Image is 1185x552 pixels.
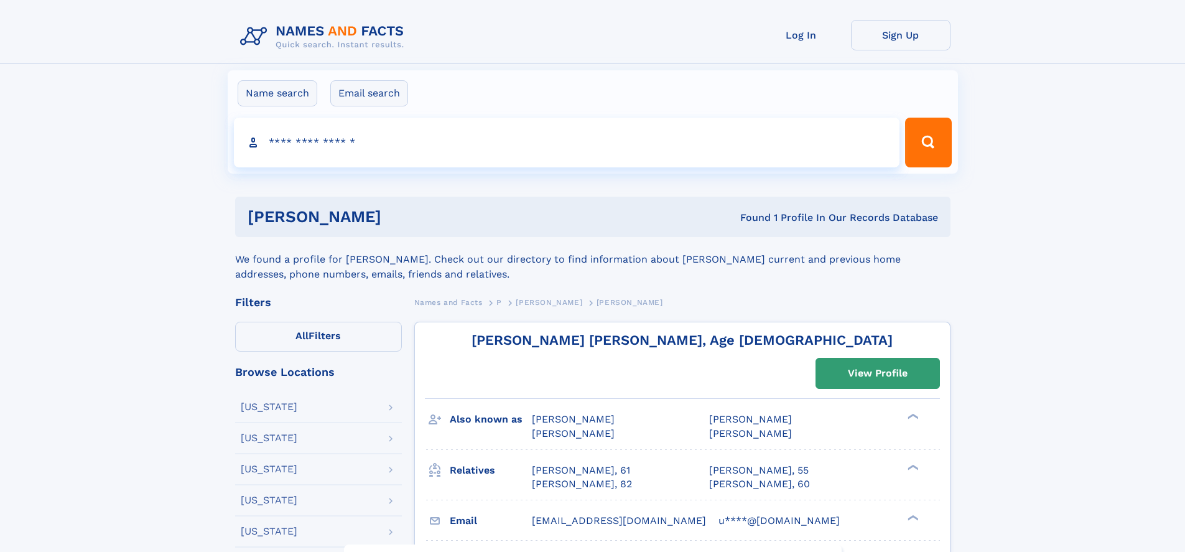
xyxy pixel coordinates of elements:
[235,367,402,378] div: Browse Locations
[597,298,663,307] span: [PERSON_NAME]
[816,358,939,388] a: View Profile
[532,477,632,491] a: [PERSON_NAME], 82
[241,495,297,505] div: [US_STATE]
[560,211,938,225] div: Found 1 Profile In Our Records Database
[532,428,615,439] span: [PERSON_NAME]
[472,332,893,348] a: [PERSON_NAME] [PERSON_NAME], Age [DEMOGRAPHIC_DATA]
[235,20,414,54] img: Logo Names and Facts
[234,118,900,167] input: search input
[241,402,297,412] div: [US_STATE]
[709,413,792,425] span: [PERSON_NAME]
[532,515,706,526] span: [EMAIL_ADDRESS][DOMAIN_NAME]
[516,298,582,307] span: [PERSON_NAME]
[904,513,919,522] div: ❯
[532,464,630,477] a: [PERSON_NAME], 61
[709,477,810,491] a: [PERSON_NAME], 60
[450,409,532,430] h3: Also known as
[235,237,950,282] div: We found a profile for [PERSON_NAME]. Check out our directory to find information about [PERSON_N...
[241,464,297,474] div: [US_STATE]
[516,294,582,310] a: [PERSON_NAME]
[851,20,950,50] a: Sign Up
[532,413,615,425] span: [PERSON_NAME]
[905,118,951,167] button: Search Button
[241,433,297,443] div: [US_STATE]
[235,297,402,308] div: Filters
[248,209,561,225] h1: [PERSON_NAME]
[238,80,317,106] label: Name search
[904,463,919,471] div: ❯
[496,298,502,307] span: P
[751,20,851,50] a: Log In
[330,80,408,106] label: Email search
[414,294,483,310] a: Names and Facts
[709,464,809,477] a: [PERSON_NAME], 55
[496,294,502,310] a: P
[450,460,532,481] h3: Relatives
[450,510,532,531] h3: Email
[241,526,297,536] div: [US_STATE]
[904,413,919,421] div: ❯
[709,428,792,439] span: [PERSON_NAME]
[235,322,402,352] label: Filters
[848,359,908,388] div: View Profile
[295,330,309,342] span: All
